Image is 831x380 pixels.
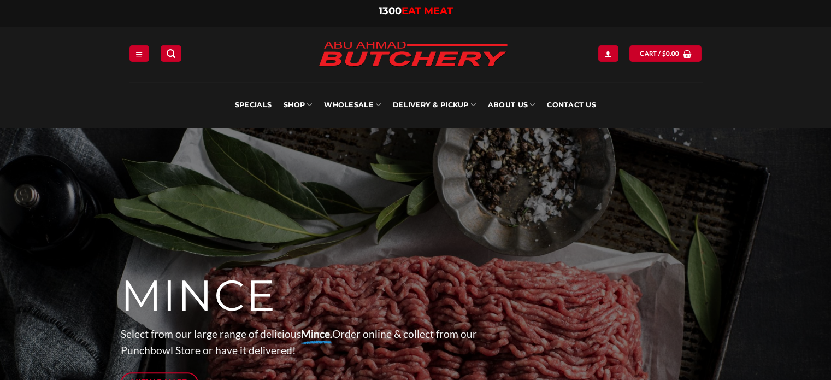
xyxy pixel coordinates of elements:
[379,5,402,17] span: 1300
[662,49,666,59] span: $
[629,45,702,61] a: View cart
[547,82,596,128] a: Contact Us
[662,50,680,57] bdi: 0.00
[324,82,381,128] a: Wholesale
[161,45,181,61] a: Search
[402,5,453,17] span: EAT MEAT
[379,5,453,17] a: 1300EAT MEAT
[121,328,477,357] span: Select from our large range of delicious Order online & collect from our Punchbowl Store or have ...
[393,82,476,128] a: Delivery & Pickup
[129,45,149,61] a: Menu
[640,49,679,59] span: Cart /
[488,82,535,128] a: About Us
[598,45,618,61] a: Login
[284,82,312,128] a: SHOP
[235,82,272,128] a: Specials
[309,34,517,75] img: Abu Ahmad Butchery
[301,328,332,340] strong: Mince.
[121,270,276,322] span: MINCE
